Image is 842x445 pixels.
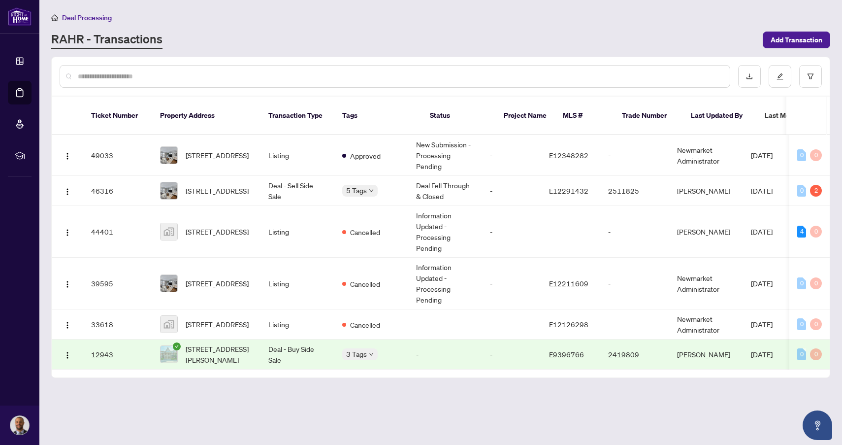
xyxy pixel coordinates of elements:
[83,97,152,135] th: Ticket Number
[161,182,177,199] img: thumbnail-img
[60,147,75,163] button: Logo
[600,309,669,340] td: -
[64,280,71,288] img: Logo
[482,176,541,206] td: -
[738,65,761,88] button: download
[186,226,249,237] span: [STREET_ADDRESS]
[161,346,177,363] img: thumbnail-img
[482,135,541,176] td: -
[496,97,555,135] th: Project Name
[152,97,260,135] th: Property Address
[83,206,152,258] td: 44401
[600,176,669,206] td: 2511825
[600,340,669,370] td: 2419809
[350,227,380,238] span: Cancelled
[549,279,588,288] span: E12211609
[186,319,249,330] span: [STREET_ADDRESS]
[751,350,773,359] span: [DATE]
[751,227,773,236] span: [DATE]
[769,65,791,88] button: edit
[600,258,669,309] td: -
[260,97,334,135] th: Transaction Type
[810,149,822,161] div: 0
[797,149,806,161] div: 0
[797,226,806,238] div: 4
[549,350,584,359] span: E9396766
[482,258,541,309] td: -
[369,352,374,357] span: down
[186,150,249,161] span: [STREET_ADDRESS]
[64,152,71,160] img: Logo
[369,188,374,193] span: down
[60,346,75,362] button: Logo
[334,97,422,135] th: Tags
[60,224,75,240] button: Logo
[173,342,181,350] span: check-circle
[62,13,112,22] span: Deal Processing
[10,416,29,435] img: Profile Icon
[810,318,822,330] div: 0
[797,185,806,197] div: 0
[763,32,830,48] button: Add Transaction
[555,97,614,135] th: MLS #
[482,206,541,258] td: -
[64,321,71,329] img: Logo
[83,135,152,176] td: 49033
[669,135,743,176] td: Newmarket Administrator
[751,320,773,329] span: [DATE]
[600,206,669,258] td: -
[83,258,152,309] td: 39595
[408,176,482,206] td: Deal Fell Through & Closed
[161,147,177,164] img: thumbnail-img
[669,176,743,206] td: [PERSON_NAME]
[60,183,75,199] button: Logo
[408,309,482,340] td: -
[408,135,482,176] td: New Submission - Processing Pending
[260,206,334,258] td: Listing
[669,206,743,258] td: [PERSON_NAME]
[422,97,496,135] th: Status
[549,320,588,329] span: E12126298
[810,226,822,238] div: 0
[186,278,249,289] span: [STREET_ADDRESS]
[60,316,75,332] button: Logo
[803,411,832,440] button: Open asap
[408,258,482,309] td: Information Updated - Processing Pending
[186,343,253,365] span: [STREET_ADDRESS][PERSON_NAME]
[797,348,806,360] div: 0
[64,351,71,359] img: Logo
[161,316,177,333] img: thumbnail-img
[408,206,482,258] td: Information Updated - Processing Pending
[346,185,367,196] span: 5 Tags
[51,14,58,21] span: home
[482,309,541,340] td: -
[260,309,334,340] td: Listing
[83,340,152,370] td: 12943
[260,340,334,370] td: Deal - Buy Side Sale
[683,97,757,135] th: Last Updated By
[797,318,806,330] div: 0
[810,185,822,197] div: 2
[83,176,152,206] td: 46316
[350,150,381,161] span: Approved
[161,275,177,292] img: thumbnail-img
[64,188,71,196] img: Logo
[669,309,743,340] td: Newmarket Administrator
[350,319,380,330] span: Cancelled
[669,258,743,309] td: Newmarket Administrator
[8,7,32,26] img: logo
[350,278,380,289] span: Cancelled
[797,277,806,289] div: 0
[346,348,367,360] span: 3 Tags
[751,151,773,160] span: [DATE]
[600,135,669,176] td: -
[810,348,822,360] div: 0
[807,73,814,80] span: filter
[777,73,783,80] span: edit
[765,110,825,121] span: Last Modified Date
[408,340,482,370] td: -
[549,151,588,160] span: E12348282
[751,186,773,195] span: [DATE]
[161,223,177,240] img: thumbnail-img
[810,277,822,289] div: 0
